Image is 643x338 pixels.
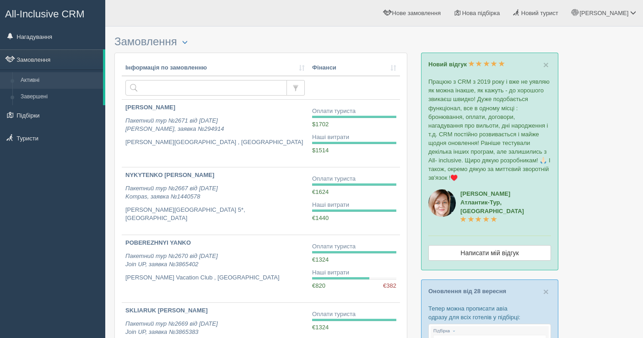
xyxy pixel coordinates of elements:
a: All-Inclusive CRM [0,0,105,26]
span: €1440 [312,215,329,221]
div: Наші витрати [312,133,396,142]
a: Завершені [16,89,103,105]
button: Close [543,60,549,70]
span: €1624 [312,188,329,195]
i: Пакетний тур №2670 від [DATE] Join UP, заявка №3865402 [125,252,218,268]
b: [PERSON_NAME] [125,104,175,111]
a: [PERSON_NAME]Атлантик-Тур, [GEOGRAPHIC_DATA] [460,190,524,223]
span: €1324 [312,324,329,331]
a: POBEREZHNYI YANKO Пакетний тур №2670 від [DATE]Join UP, заявка №3865402 [PERSON_NAME] Vacation Cl... [122,235,308,302]
span: × [543,59,549,70]
a: Інформація по замовленню [125,64,305,72]
b: SKLIARUK [PERSON_NAME] [125,307,208,314]
p: Працюю з CRM з 2019 року і вже не уявляю як можна інакше, як кажуть - до хорошого звикаєш швидко!... [428,77,551,182]
span: All-Inclusive CRM [5,8,85,20]
a: NYKYTENKO [PERSON_NAME] Пакетний тур №2667 від [DATE]Kompas, заявка №1440578 [PERSON_NAME][GEOGRA... [122,167,308,235]
p: Тепер можна прописати авіа одразу для всіх готелів у підбірці: [428,304,551,322]
i: Пакетний тур №2671 від [DATE] [PERSON_NAME], заявка №294914 [125,117,224,133]
span: $1514 [312,147,329,154]
a: Активні [16,72,103,89]
div: Наші витрати [312,201,396,209]
a: [PERSON_NAME] Пакетний тур №2671 від [DATE][PERSON_NAME], заявка №294914 [PERSON_NAME][GEOGRAPHIC... [122,100,308,167]
b: NYKYTENKO [PERSON_NAME] [125,172,214,178]
a: Оновлення від 28 вересня [428,288,506,295]
div: Оплати туриста [312,175,396,183]
p: [PERSON_NAME][GEOGRAPHIC_DATA] , [GEOGRAPHIC_DATA] [125,138,305,147]
a: Написати мій відгук [428,245,551,261]
div: Оплати туриста [312,310,396,319]
span: Новий турист [521,10,558,16]
i: Пакетний тур №2669 від [DATE] Join UP, заявка №3865383 [125,320,218,336]
span: × [543,286,549,297]
span: Нове замовлення [392,10,441,16]
span: €382 [383,282,396,290]
div: Наші витрати [312,268,396,277]
a: Фінанси [312,64,396,72]
p: [PERSON_NAME] Vacation Club , [GEOGRAPHIC_DATA] [125,274,305,282]
p: [PERSON_NAME][GEOGRAPHIC_DATA] 5*, [GEOGRAPHIC_DATA] [125,206,305,223]
span: Нова підбірка [462,10,500,16]
a: Новий відгук [428,61,505,68]
i: Пакетний тур №2667 від [DATE] Kompas, заявка №1440578 [125,185,218,200]
b: POBEREZHNYI YANKO [125,239,191,246]
div: Оплати туриста [312,107,396,116]
h3: Замовлення [114,36,407,48]
button: Close [543,287,549,296]
span: €1324 [312,256,329,263]
input: Пошук за номером замовлення, ПІБ або паспортом туриста [125,80,287,96]
div: Оплати туриста [312,242,396,251]
span: €820 [312,282,325,289]
span: $1702 [312,121,329,128]
img: aicrm_2143.jpg [428,189,456,217]
span: [PERSON_NAME] [579,10,628,16]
